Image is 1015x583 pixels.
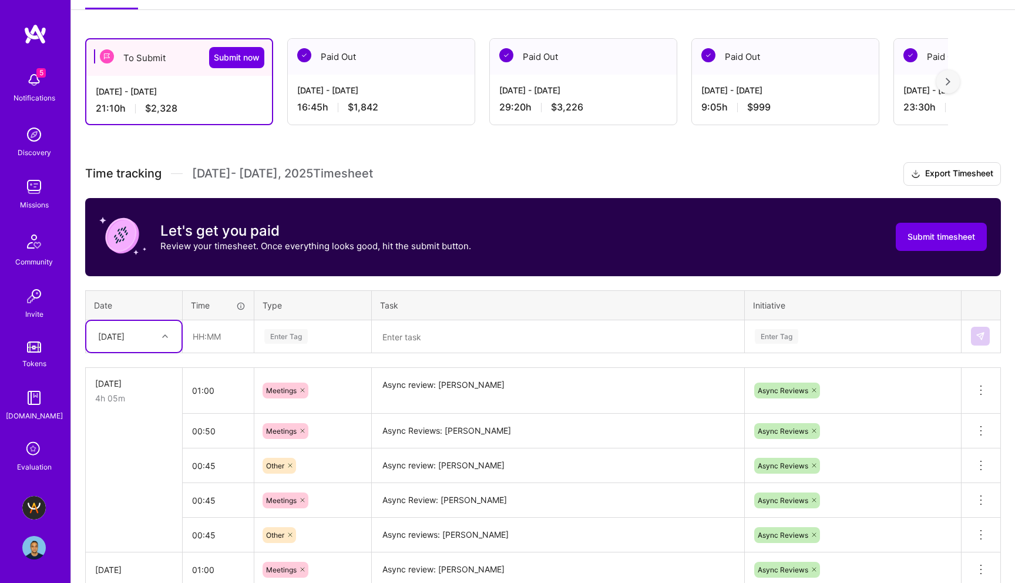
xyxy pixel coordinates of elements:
span: Meetings [266,386,297,395]
textarea: Async Review: [PERSON_NAME] [373,484,743,517]
img: A.Team - Grow A.Team's Community & Demand [22,496,46,520]
div: Paid Out [490,39,677,75]
span: Other [266,461,284,470]
button: Submit timesheet [896,223,987,251]
img: Submit [976,331,985,341]
span: Meetings [266,427,297,435]
span: $1,842 [348,101,378,113]
textarea: Async reviews: [PERSON_NAME] [373,519,743,551]
span: Async Reviews [758,565,808,574]
div: [DATE] - [DATE] [96,85,263,98]
div: To Submit [86,39,272,76]
div: Initiative [753,299,953,311]
a: A.Team - Grow A.Team's Community & Demand [19,496,49,520]
th: Date [86,290,183,320]
input: HH:MM [183,485,254,516]
div: 21:10 h [96,102,263,115]
div: 29:20 h [499,101,667,113]
div: Time [191,299,246,311]
textarea: Async review: [PERSON_NAME] [373,369,743,413]
span: [DATE] - [DATE] , 2025 Timesheet [192,166,373,181]
div: Evaluation [17,461,52,473]
span: Submit now [214,52,260,63]
img: logo [23,24,47,45]
input: HH:MM [183,321,253,352]
div: [DATE] [95,377,173,390]
span: Meetings [266,496,297,505]
img: Paid Out [499,48,513,62]
span: Meetings [266,565,297,574]
a: User Avatar [19,536,49,559]
div: [DATE] - [DATE] [297,84,465,96]
div: 9:05 h [701,101,869,113]
img: right [946,78,950,86]
i: icon Download [911,168,920,180]
img: teamwork [22,175,46,199]
p: Review your timesheet. Once everything looks good, hit the submit button. [160,240,471,252]
div: [DATE] [95,564,173,576]
div: Discovery [18,146,51,159]
img: Invite [22,284,46,308]
div: [DOMAIN_NAME] [6,410,63,422]
div: Enter Tag [755,327,798,346]
div: Tokens [22,357,46,370]
h3: Let's get you paid [160,222,471,240]
img: Community [20,227,48,256]
span: Async Reviews [758,386,808,395]
img: To Submit [100,49,114,63]
th: Task [372,290,745,320]
div: 4h 05m [95,392,173,404]
div: Enter Tag [264,327,308,346]
i: icon SelectionTeam [23,438,45,461]
img: tokens [27,341,41,353]
span: Submit timesheet [908,231,975,243]
div: [DATE] [98,330,125,343]
span: $3,226 [551,101,583,113]
div: Paid Out [692,39,879,75]
span: Async Reviews [758,496,808,505]
textarea: Async review: [PERSON_NAME] [373,450,743,482]
div: Paid Out [288,39,475,75]
img: Paid Out [297,48,311,62]
input: HH:MM [183,520,254,551]
button: Submit now [209,47,264,68]
img: Paid Out [903,48,917,62]
img: guide book [22,386,46,410]
span: Async Reviews [758,427,808,435]
input: HH:MM [183,375,254,406]
input: HH:MM [183,450,254,481]
img: bell [22,68,46,92]
span: Other [266,531,284,540]
span: Async Reviews [758,461,808,470]
div: [DATE] - [DATE] [499,84,667,96]
span: Time tracking [85,166,162,181]
span: $2,328 [145,102,177,115]
th: Type [254,290,372,320]
span: 5 [36,68,46,78]
input: HH:MM [183,416,254,447]
div: 16:45 h [297,101,465,113]
i: icon Chevron [162,333,168,339]
img: discovery [22,123,46,146]
div: Missions [20,199,49,211]
img: User Avatar [22,536,46,559]
div: Invite [25,308,43,320]
div: [DATE] - [DATE] [701,84,869,96]
span: Async Reviews [758,531,808,540]
div: Community [15,256,53,268]
button: Export Timesheet [903,162,1001,186]
span: $999 [747,101,771,113]
div: Notifications [14,92,55,104]
img: Paid Out [701,48,715,62]
textarea: Async Reviews: [PERSON_NAME] [373,415,743,447]
img: coin [99,212,146,259]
